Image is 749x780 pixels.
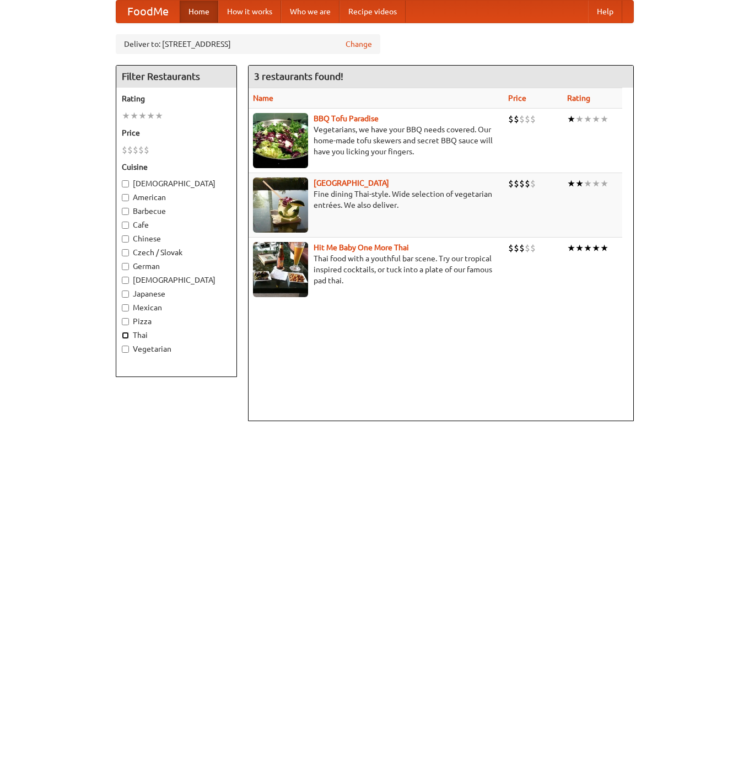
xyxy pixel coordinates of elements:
[122,206,231,217] label: Barbecue
[508,177,514,190] li: $
[122,247,231,258] label: Czech / Slovak
[122,235,129,243] input: Chinese
[519,113,525,125] li: $
[253,253,500,286] p: Thai food with a youthful bar scene. Try our tropical inspired cocktails, or tuck into a plate of...
[600,177,608,190] li: ★
[122,110,130,122] li: ★
[122,144,127,156] li: $
[508,242,514,254] li: $
[519,177,525,190] li: $
[514,177,519,190] li: $
[122,127,231,138] h5: Price
[155,110,163,122] li: ★
[253,124,500,157] p: Vegetarians, we have your BBQ needs covered. Our home-made tofu skewers and secret BBQ sauce will...
[253,94,273,103] a: Name
[530,177,536,190] li: $
[122,93,231,104] h5: Rating
[138,110,147,122] li: ★
[314,243,409,252] a: Hit Me Baby One More Thai
[519,242,525,254] li: $
[575,177,584,190] li: ★
[122,346,129,353] input: Vegetarian
[588,1,622,23] a: Help
[180,1,218,23] a: Home
[122,261,231,272] label: German
[530,113,536,125] li: $
[144,144,149,156] li: $
[122,249,129,256] input: Czech / Slovak
[346,39,372,50] a: Change
[130,110,138,122] li: ★
[116,66,236,88] h4: Filter Restaurants
[253,177,308,233] img: satay.jpg
[340,1,406,23] a: Recipe videos
[584,177,592,190] li: ★
[122,316,231,327] label: Pizza
[147,110,155,122] li: ★
[525,113,530,125] li: $
[133,144,138,156] li: $
[116,34,380,54] div: Deliver to: [STREET_ADDRESS]
[525,242,530,254] li: $
[122,332,129,339] input: Thai
[122,194,129,201] input: American
[253,189,500,211] p: Fine dining Thai-style. Wide selection of vegetarian entrées. We also deliver.
[122,263,129,270] input: German
[122,180,129,187] input: [DEMOGRAPHIC_DATA]
[122,208,129,215] input: Barbecue
[127,144,133,156] li: $
[508,94,526,103] a: Price
[281,1,340,23] a: Who we are
[122,288,231,299] label: Japanese
[122,178,231,189] label: [DEMOGRAPHIC_DATA]
[314,179,389,187] a: [GEOGRAPHIC_DATA]
[525,177,530,190] li: $
[508,113,514,125] li: $
[584,113,592,125] li: ★
[530,242,536,254] li: $
[122,192,231,203] label: American
[514,113,519,125] li: $
[122,277,129,284] input: [DEMOGRAPHIC_DATA]
[116,1,180,23] a: FoodMe
[592,177,600,190] li: ★
[592,242,600,254] li: ★
[254,71,343,82] ng-pluralize: 3 restaurants found!
[218,1,281,23] a: How it works
[122,162,231,173] h5: Cuisine
[122,304,129,311] input: Mexican
[122,291,129,298] input: Japanese
[567,242,575,254] li: ★
[122,222,129,229] input: Cafe
[122,343,231,354] label: Vegetarian
[584,242,592,254] li: ★
[600,242,608,254] li: ★
[567,113,575,125] li: ★
[567,177,575,190] li: ★
[253,242,308,297] img: babythai.jpg
[253,113,308,168] img: tofuparadise.jpg
[122,302,231,313] label: Mexican
[122,318,129,325] input: Pizza
[600,113,608,125] li: ★
[138,144,144,156] li: $
[122,219,231,230] label: Cafe
[122,233,231,244] label: Chinese
[314,114,379,123] a: BBQ Tofu Paradise
[575,242,584,254] li: ★
[567,94,590,103] a: Rating
[514,242,519,254] li: $
[122,275,231,286] label: [DEMOGRAPHIC_DATA]
[575,113,584,125] li: ★
[122,330,231,341] label: Thai
[592,113,600,125] li: ★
